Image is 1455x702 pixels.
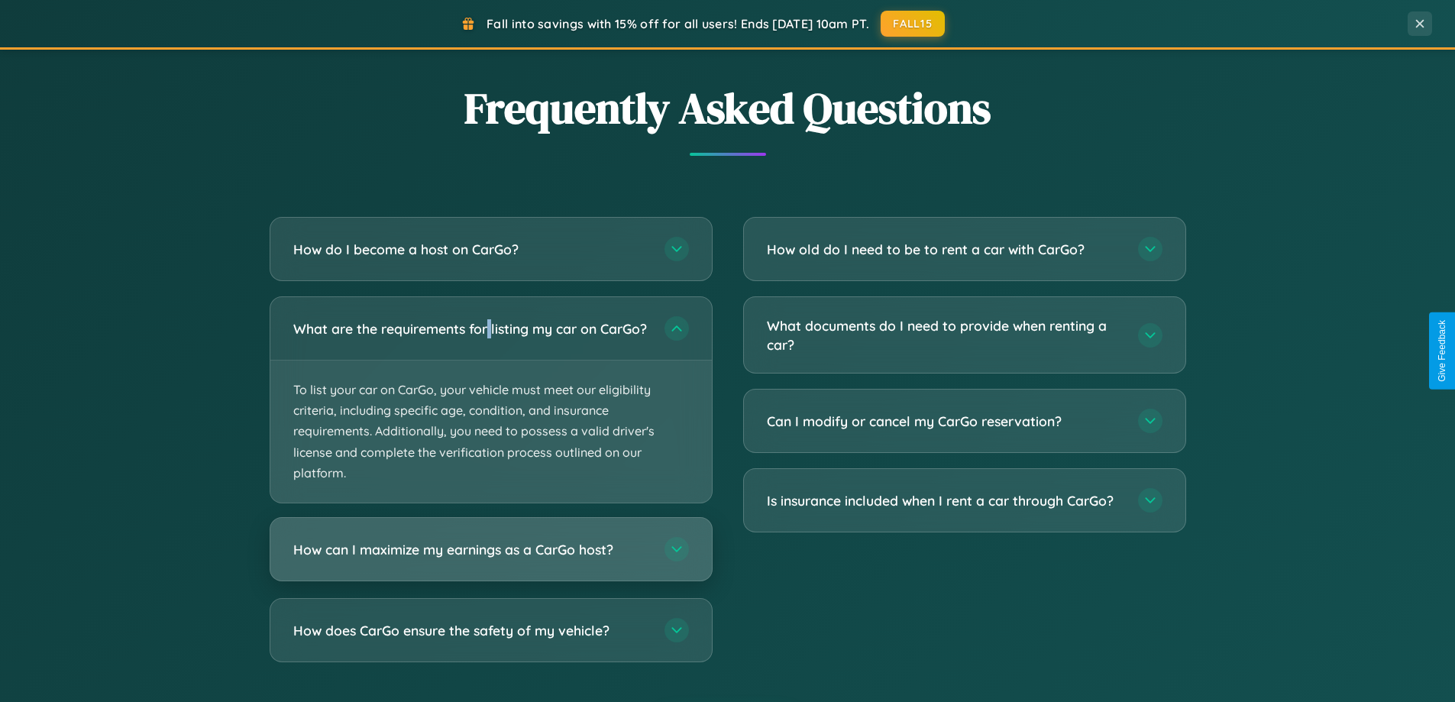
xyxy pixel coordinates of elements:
[293,621,649,640] h3: How does CarGo ensure the safety of my vehicle?
[293,540,649,559] h3: How can I maximize my earnings as a CarGo host?
[767,316,1123,354] h3: What documents do I need to provide when renting a car?
[270,361,712,503] p: To list your car on CarGo, your vehicle must meet our eligibility criteria, including specific ag...
[293,240,649,259] h3: How do I become a host on CarGo?
[487,16,869,31] span: Fall into savings with 15% off for all users! Ends [DATE] 10am PT.
[881,11,945,37] button: FALL15
[767,240,1123,259] h3: How old do I need to be to rent a car with CarGo?
[767,412,1123,431] h3: Can I modify or cancel my CarGo reservation?
[293,319,649,338] h3: What are the requirements for listing my car on CarGo?
[1437,320,1447,382] div: Give Feedback
[270,79,1186,137] h2: Frequently Asked Questions
[767,491,1123,510] h3: Is insurance included when I rent a car through CarGo?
